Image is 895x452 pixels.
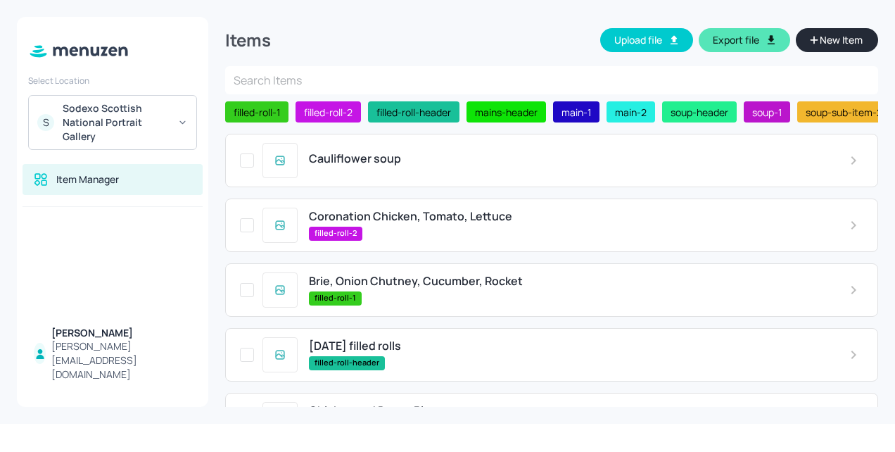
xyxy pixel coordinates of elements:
[665,105,734,120] span: soup-header
[309,404,431,418] span: Chicken and Bacon Pie
[37,114,54,131] div: S
[371,105,457,120] span: filled-roll-header
[309,210,512,223] span: Coronation Chicken, Tomato, Lettuce
[28,75,197,87] div: Select Location
[466,101,546,123] div: mains-header
[699,28,790,52] button: Export file
[800,105,888,120] span: soup-sub-item-2
[818,32,864,48] span: New Item
[600,28,693,52] button: Upload file
[662,101,737,123] div: soup-header
[225,101,288,123] div: filled-roll-1
[309,275,523,288] span: Brie, Onion Chutney, Cucumber, Rocket
[56,172,119,187] div: Item Manager
[309,152,401,165] span: Cauliflower soup
[797,101,891,123] div: soup-sub-item-2
[609,105,652,120] span: main-2
[63,101,169,144] div: Sodexo Scottish National Portrait Gallery
[309,357,385,369] span: filled-roll-header
[225,66,878,94] input: Search Items
[228,105,286,120] span: filled-roll-1
[51,339,191,382] div: [PERSON_NAME][EMAIL_ADDRESS][DOMAIN_NAME]
[744,101,790,123] div: soup-1
[309,292,362,304] span: filled-roll-1
[298,105,358,120] span: filled-roll-2
[553,101,599,123] div: main-1
[556,105,597,120] span: main-1
[747,105,787,120] span: soup-1
[309,227,362,239] span: filled-roll-2
[469,105,543,120] span: mains-header
[368,101,459,123] div: filled-roll-header
[296,101,361,123] div: filled-roll-2
[225,29,271,51] div: Items
[51,326,191,340] div: [PERSON_NAME]
[309,339,401,353] span: [DATE] filled rolls
[796,28,878,52] button: New Item
[607,101,655,123] div: main-2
